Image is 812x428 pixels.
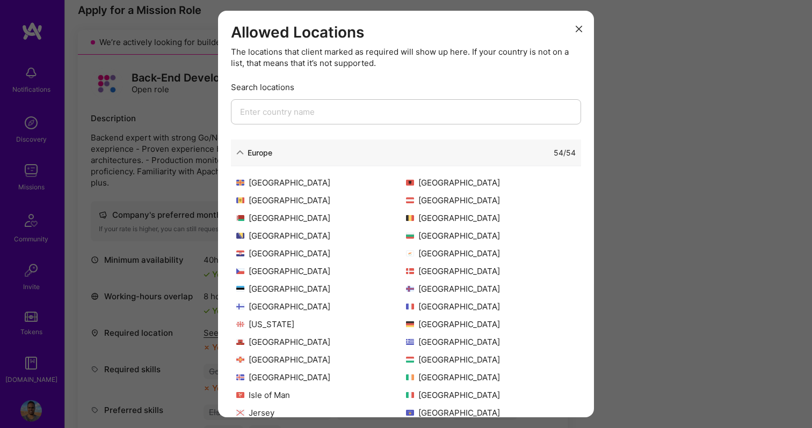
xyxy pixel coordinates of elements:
[406,339,414,345] img: Greece
[406,268,414,274] img: Denmark
[406,392,414,398] img: Italy
[236,233,244,239] img: Bosnia and Herzegovina
[231,82,581,93] div: Search locations
[236,321,244,327] img: Georgia
[236,195,406,206] div: [GEOGRAPHIC_DATA]
[236,392,244,398] img: Isle of Man
[236,336,406,348] div: [GEOGRAPHIC_DATA]
[236,357,244,363] img: Guernsey
[236,230,406,241] div: [GEOGRAPHIC_DATA]
[236,197,244,203] img: Andorra
[406,301,576,312] div: [GEOGRAPHIC_DATA]
[231,24,581,42] h3: Allowed Locations
[554,147,576,158] div: 54 / 54
[236,286,244,292] img: Estonia
[236,250,244,256] img: Croatia
[406,319,576,330] div: [GEOGRAPHIC_DATA]
[406,407,576,418] div: [GEOGRAPHIC_DATA]
[406,212,576,224] div: [GEOGRAPHIC_DATA]
[406,336,576,348] div: [GEOGRAPHIC_DATA]
[236,319,406,330] div: [US_STATE]
[406,286,414,292] img: Faroe Islands
[236,354,406,365] div: [GEOGRAPHIC_DATA]
[236,374,244,380] img: Iceland
[406,248,576,259] div: [GEOGRAPHIC_DATA]
[236,304,244,309] img: Finland
[236,372,406,383] div: [GEOGRAPHIC_DATA]
[406,372,576,383] div: [GEOGRAPHIC_DATA]
[406,321,414,327] img: Germany
[236,215,244,221] img: Belarus
[406,230,576,241] div: [GEOGRAPHIC_DATA]
[236,248,406,259] div: [GEOGRAPHIC_DATA]
[231,46,581,69] div: The locations that client marked as required will show up here. If your country is not on a list,...
[406,389,576,401] div: [GEOGRAPHIC_DATA]
[406,304,414,309] img: France
[406,374,414,380] img: Ireland
[406,215,414,221] img: Belgium
[236,212,406,224] div: [GEOGRAPHIC_DATA]
[236,389,406,401] div: Isle of Man
[236,268,244,274] img: Czech Republic
[218,11,594,417] div: modal
[406,195,576,206] div: [GEOGRAPHIC_DATA]
[248,147,272,158] div: Europe
[406,197,414,203] img: Austria
[236,180,244,186] img: Åland
[406,354,576,365] div: [GEOGRAPHIC_DATA]
[236,177,406,188] div: [GEOGRAPHIC_DATA]
[406,357,414,363] img: Hungary
[236,339,244,345] img: Gibraltar
[576,26,582,32] i: icon Close
[236,283,406,294] div: [GEOGRAPHIC_DATA]
[406,250,414,256] img: Cyprus
[236,149,244,156] i: icon ArrowDown
[231,99,581,124] input: Enter country name
[406,265,576,277] div: [GEOGRAPHIC_DATA]
[236,410,244,416] img: Jersey
[236,301,406,312] div: [GEOGRAPHIC_DATA]
[406,283,576,294] div: [GEOGRAPHIC_DATA]
[406,177,576,188] div: [GEOGRAPHIC_DATA]
[236,265,406,277] div: [GEOGRAPHIC_DATA]
[406,233,414,239] img: Bulgaria
[406,410,414,416] img: Kosovo
[406,180,414,186] img: Albania
[236,407,406,418] div: Jersey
